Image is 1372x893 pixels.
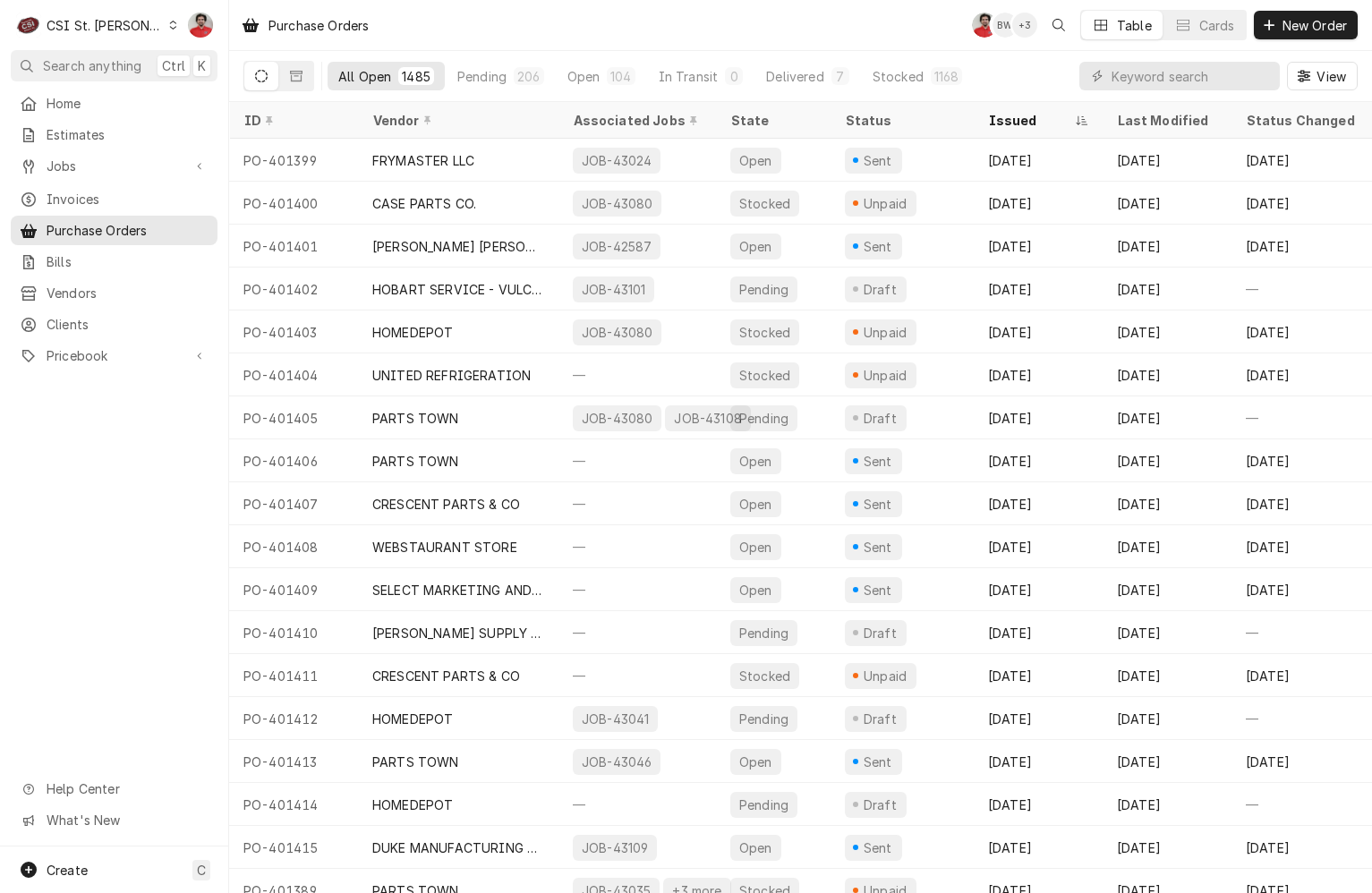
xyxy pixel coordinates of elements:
div: [DATE] [974,697,1103,740]
div: [DATE] [974,740,1103,783]
div: Draft [861,280,899,299]
input: Keyword search [1112,62,1271,90]
div: CRESCENT PARTS & CO [372,495,520,514]
div: — [558,783,716,826]
div: PO-401412 [229,697,358,740]
div: PO-401399 [229,139,358,182]
div: PARTS TOWN [372,753,459,771]
div: WEBSTAURANT STORE [372,538,517,557]
div: 1485 [402,67,430,86]
button: Search anythingCtrlK [11,50,217,81]
div: Status Changed [1246,111,1360,130]
div: — [558,654,716,697]
div: Vendor [372,111,541,130]
div: JOB-43024 [580,151,653,170]
div: Open [737,538,774,557]
div: Associated Jobs [573,111,702,130]
span: Pricebook [47,346,182,365]
div: 1168 [934,67,959,86]
div: — [558,611,716,654]
span: Estimates [47,125,209,144]
div: — [558,482,716,525]
div: [PERSON_NAME] [PERSON_NAME] AND RIGGING LLC [372,237,544,256]
div: Nicholas Faubert's Avatar [188,13,213,38]
div: Sent [861,538,895,557]
a: Vendors [11,278,217,308]
div: PO-401400 [229,182,358,225]
div: [DATE] [974,482,1103,525]
div: [DATE] [1103,225,1231,268]
span: Bills [47,252,209,271]
div: + 3 [1012,13,1037,38]
div: In Transit [659,67,719,86]
div: Status [845,111,956,130]
div: [DATE] [974,310,1103,353]
div: 7 [835,67,846,86]
a: Purchase Orders [11,216,217,245]
div: SELECT MARKETING AND DISTRIBUTING [372,581,544,600]
div: PO-401415 [229,826,358,869]
div: Open [737,838,774,857]
div: Pending [737,795,790,814]
div: FRYMASTER LLC [372,151,474,170]
span: Home [47,94,209,113]
button: View [1287,62,1358,90]
div: [DATE] [1103,396,1231,439]
div: Open [737,495,774,514]
span: Jobs [47,157,182,175]
div: [DATE] [974,826,1103,869]
div: [DATE] [1103,439,1231,482]
span: What's New [47,811,207,829]
span: Help Center [47,779,207,798]
div: Stocked [737,194,792,213]
div: Sent [861,452,895,471]
div: ID [243,111,340,130]
div: PO-401413 [229,740,358,783]
div: [DATE] [1103,482,1231,525]
div: [DATE] [1103,310,1231,353]
div: PO-401405 [229,396,358,439]
div: PO-401408 [229,525,358,568]
a: Go to What's New [11,805,217,835]
span: New Order [1279,16,1351,35]
div: [DATE] [1103,268,1231,310]
button: Open search [1044,11,1073,39]
div: Pending [737,409,790,428]
div: HOBART SERVICE - VULCAN [372,280,544,299]
div: [DATE] [974,525,1103,568]
a: Clients [11,310,217,339]
div: Sent [861,495,895,514]
a: Home [11,89,217,118]
div: CASE PARTS CO. [372,194,476,213]
div: PARTS TOWN [372,452,459,471]
a: Go to Jobs [11,151,217,181]
div: Brad Wicks's Avatar [993,13,1018,38]
div: [DATE] [974,654,1103,697]
div: PO-401401 [229,225,358,268]
div: [DATE] [974,139,1103,182]
div: CRESCENT PARTS & CO [372,667,520,685]
div: Last Modified [1117,111,1214,130]
div: State [730,111,816,130]
div: Issued [988,111,1070,130]
span: Invoices [47,190,209,208]
div: Open [737,151,774,170]
div: Stocked [737,667,792,685]
a: Go to Pricebook [11,341,217,370]
div: CSI St. Louis's Avatar [16,13,41,38]
div: Unpaid [861,323,909,342]
div: [DATE] [974,611,1103,654]
div: — [558,439,716,482]
div: Sent [861,581,895,600]
div: Sent [861,151,895,170]
div: HOMEDEPOT [372,710,453,728]
span: Create [47,863,88,878]
div: [DATE] [1103,654,1231,697]
span: View [1313,67,1350,86]
div: [DATE] [1103,182,1231,225]
div: PO-401403 [229,310,358,353]
div: C [16,13,41,38]
div: [DATE] [974,182,1103,225]
div: [DATE] [974,568,1103,611]
div: PARTS TOWN [372,409,459,428]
